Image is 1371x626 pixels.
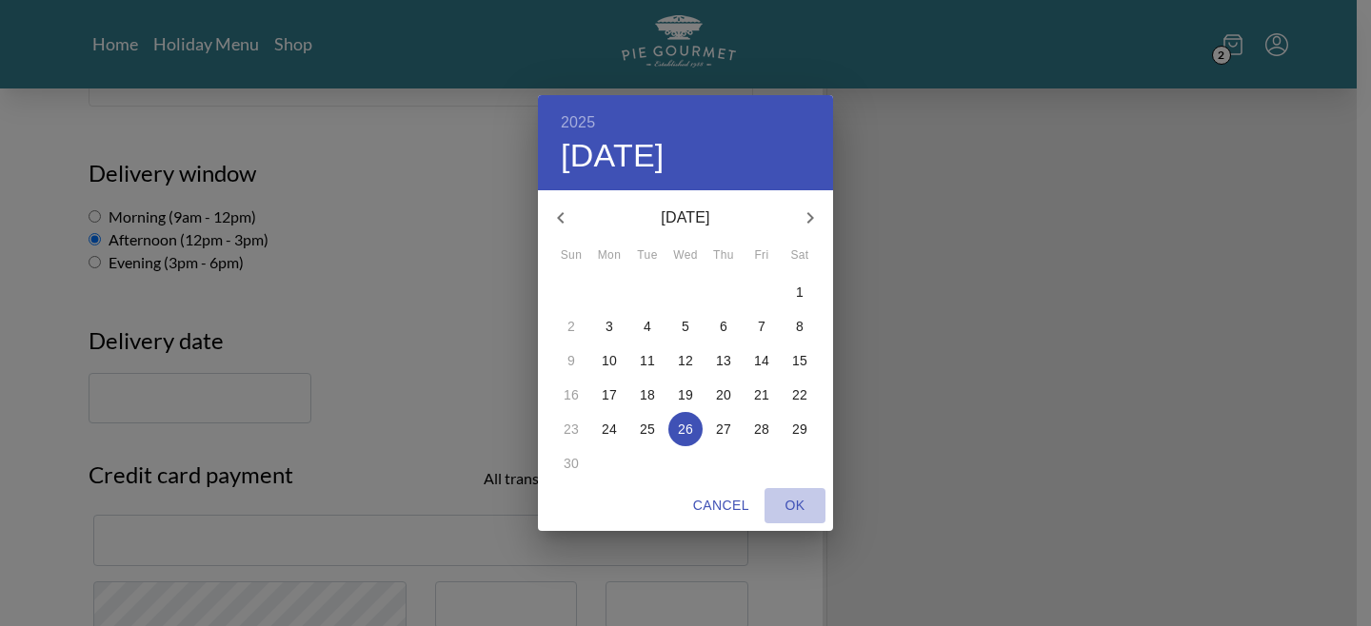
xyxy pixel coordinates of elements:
p: 12 [678,351,693,370]
p: 24 [602,420,617,439]
button: 14 [745,343,779,378]
span: Wed [668,246,703,265]
p: 20 [716,385,731,404]
button: 4 [630,309,665,343]
p: 29 [792,420,807,439]
p: 28 [754,420,769,439]
p: 6 [720,317,727,336]
button: 25 [630,412,665,446]
button: 15 [783,343,817,378]
button: 11 [630,343,665,378]
p: 17 [602,385,617,404]
p: 3 [606,317,613,336]
p: 14 [754,351,769,370]
p: 13 [716,351,731,370]
p: 19 [678,385,693,404]
button: 13 [706,343,741,378]
button: 7 [745,309,779,343]
button: OK [765,488,825,523]
p: 10 [602,351,617,370]
span: Sun [554,246,588,265]
button: 28 [745,412,779,446]
span: Fri [745,246,779,265]
p: 21 [754,385,769,404]
p: 4 [644,317,651,336]
span: Mon [592,246,626,265]
span: Thu [706,246,741,265]
button: 29 [783,412,817,446]
p: 15 [792,351,807,370]
p: 7 [758,317,765,336]
button: 19 [668,378,703,412]
button: 27 [706,412,741,446]
p: 5 [682,317,689,336]
button: 24 [592,412,626,446]
button: 2025 [561,109,595,136]
button: 18 [630,378,665,412]
span: Sat [783,246,817,265]
p: [DATE] [584,206,787,229]
button: 17 [592,378,626,412]
button: 22 [783,378,817,412]
button: 26 [668,412,703,446]
button: 1 [783,275,817,309]
span: OK [772,494,818,518]
button: [DATE] [561,136,665,176]
button: 21 [745,378,779,412]
span: Cancel [693,494,749,518]
button: 5 [668,309,703,343]
button: 20 [706,378,741,412]
p: 25 [640,420,655,439]
p: 11 [640,351,655,370]
p: 18 [640,385,655,404]
span: Tue [630,246,665,265]
button: 3 [592,309,626,343]
button: 12 [668,343,703,378]
button: 8 [783,309,817,343]
button: 6 [706,309,741,343]
p: 8 [796,317,804,336]
button: Cancel [685,488,757,523]
p: 27 [716,420,731,439]
button: 10 [592,343,626,378]
p: 1 [796,283,804,302]
p: 26 [678,420,693,439]
p: 22 [792,385,807,404]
